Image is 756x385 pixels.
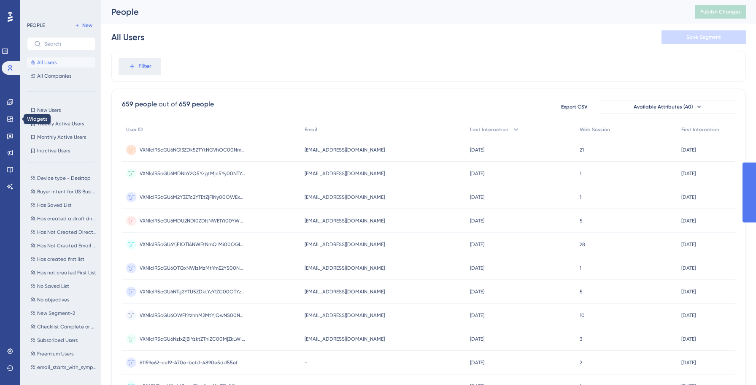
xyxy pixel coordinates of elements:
button: All Companies [27,71,95,81]
div: All Users [111,31,144,43]
button: Has Not Created Direct Mail Campaign [27,227,100,237]
span: All Users [37,59,57,66]
button: Has Saved List [27,200,100,210]
button: Filter [119,58,161,75]
span: VXNlclR5cGU6YjE1OTI4NWEtNmQ1Mi00OGI3LWE5NGMtMTQ3OTFmOWU2ZjY4 [140,241,245,248]
span: VXNlclR5cGU6NzIxZjBiYzktZThiZC00MjZkLWI0ZDAtNDNkMmY1MTAyYTYz [140,336,245,342]
button: No objectives [27,295,100,305]
span: Device type - Desktop [37,175,91,182]
time: [DATE] [681,171,696,176]
span: New Segment-2 [37,310,75,317]
span: 10 [580,312,585,319]
span: Inactive Users [37,147,70,154]
span: Weekly Active Users [37,120,84,127]
span: Has Saved List [37,202,72,209]
button: Device type - Desktop [27,173,100,183]
span: [EMAIL_ADDRESS][DOMAIN_NAME] [305,241,385,248]
span: 1 [580,170,581,177]
span: 1 [580,194,581,201]
span: Buyer Intent for US Business [37,188,97,195]
span: Filter [138,61,151,71]
iframe: UserGuiding AI Assistant Launcher [721,352,746,377]
time: [DATE] [681,312,696,318]
time: [DATE] [681,241,696,247]
span: No objectives [37,296,69,303]
div: 659 people [122,99,157,109]
span: [EMAIL_ADDRESS][DOMAIN_NAME] [305,265,385,271]
button: Export CSV [553,100,595,114]
span: Monthly Active Users [37,134,86,141]
span: User ID [126,126,143,133]
span: VXNlclR5cGU6MDU2NDI0ZDItNWE1Yi00YWViLWI1Y2EtZmMwMmU4ZDMzN2E1 [140,217,245,224]
span: VXNlclR5cGU6OWFhYzhhM2MtYjQwNS00NTMwLWEyMzItMGVjNzZhMjdjMWU0 [140,312,245,319]
div: 659 people [179,99,214,109]
time: [DATE] [681,336,696,342]
button: New Segment-2 [27,308,100,318]
span: Has created a draft direct mail campaign [37,215,97,222]
button: New Users [27,105,95,115]
span: [EMAIL_ADDRESS][DOMAIN_NAME] [305,288,385,295]
button: Freemium Users [27,349,100,359]
button: Has not created First List [27,268,100,278]
time: [DATE] [681,218,696,224]
span: email_starts_with_symphony [37,364,97,371]
span: VXNlclR5cGU6M2Y3ZTc2YTEtZjFlNy00OWExLWFiZGItNmVjNTViYjExMmM5 [140,194,245,201]
span: No Saved List [37,283,69,290]
time: [DATE] [681,147,696,153]
time: [DATE] [681,360,696,366]
input: Search [44,41,88,47]
span: 5 [580,288,583,295]
button: No Saved List [27,281,100,291]
button: All Users [27,57,95,68]
span: Checklist Complete or Dismissed [37,323,97,330]
div: People [111,6,674,18]
span: 2 [580,359,582,366]
span: VXNlclR5cGU6NGI3ZDk5ZTYtNGVhOC00NmJhLTg1YTktYzZmZGZlYTY4YzQ3 [140,146,245,153]
span: [EMAIL_ADDRESS][DOMAIN_NAME] [305,336,385,342]
span: New [82,22,92,29]
time: [DATE] [681,289,696,295]
span: 5 [580,217,583,224]
span: Web Session [580,126,610,133]
time: [DATE] [470,147,484,153]
time: [DATE] [681,194,696,200]
span: [EMAIL_ADDRESS][DOMAIN_NAME] [305,194,385,201]
button: Checklist Complete or Dismissed [27,322,100,332]
time: [DATE] [470,218,484,224]
div: out of [159,99,177,109]
span: 61159e62-ce19-470e-bcfd-4890e5dd55ef [140,359,238,366]
span: Available Attributes (40) [634,103,693,110]
button: Buyer Intent for US Business [27,187,100,197]
span: VXNlclR5cGU6NTg2YTU5ZDktYzY1ZC00OTYzLTliNWMtNDU0YWE3NTVlNTM0 [140,288,245,295]
time: [DATE] [470,289,484,295]
span: [EMAIL_ADDRESS][DOMAIN_NAME] [305,170,385,177]
span: Freemium Users [37,350,73,357]
time: [DATE] [470,360,484,366]
span: New Users [37,107,61,114]
span: First Interaction [681,126,719,133]
span: 3 [580,336,582,342]
button: Weekly Active Users [27,119,95,129]
time: [DATE] [681,265,696,271]
span: [EMAIL_ADDRESS][DOMAIN_NAME] [305,217,385,224]
span: Has Not Created Direct Mail Campaign [37,229,97,236]
span: Has not created First List [37,269,96,276]
span: 21 [580,146,584,153]
button: Available Attributes (40) [600,100,735,114]
span: [EMAIL_ADDRESS][DOMAIN_NAME] [305,146,385,153]
span: Email [305,126,317,133]
time: [DATE] [470,336,484,342]
button: email_starts_with_symphony [27,362,100,372]
button: Has Not Created Email Campaign [27,241,100,251]
span: Last Interaction [470,126,508,133]
button: Save Segment [661,30,746,44]
time: [DATE] [470,171,484,176]
time: [DATE] [470,265,484,271]
button: Monthly Active Users [27,132,95,142]
span: Export CSV [561,103,588,110]
button: Has created a draft direct mail campaign [27,214,100,224]
span: Publish Changes [700,8,741,15]
time: [DATE] [470,241,484,247]
button: Inactive Users [27,146,95,156]
span: Has created first list [37,256,84,263]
